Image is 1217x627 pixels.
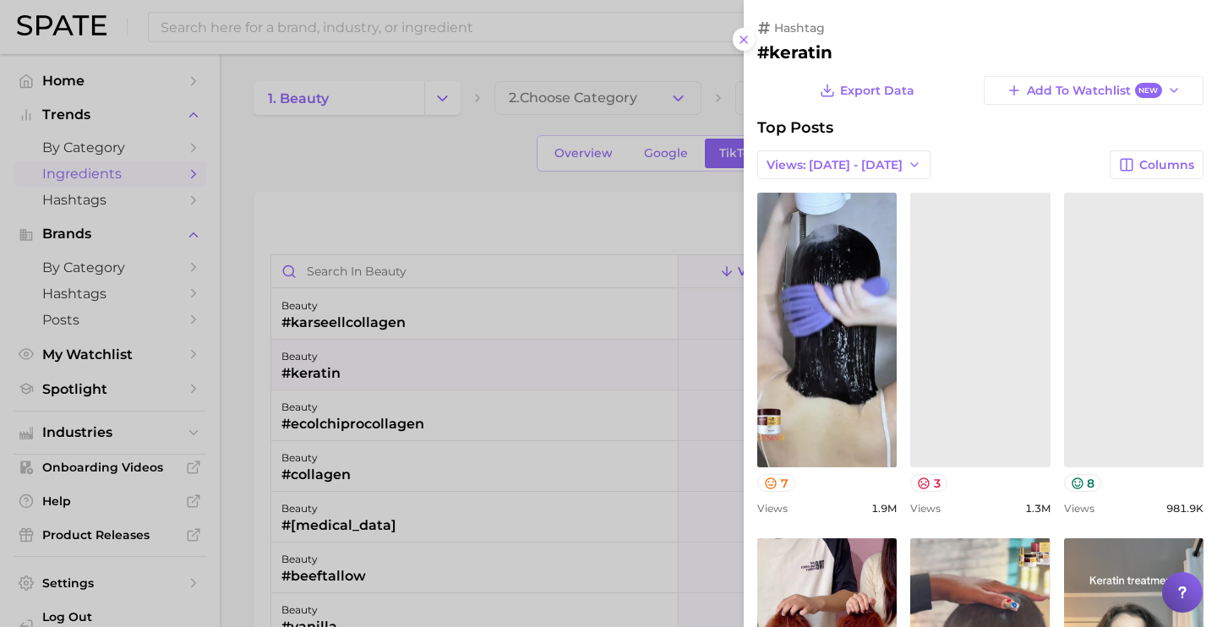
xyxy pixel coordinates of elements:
[1139,158,1194,172] span: Columns
[757,118,833,137] span: Top Posts
[1135,83,1162,99] span: New
[910,502,941,515] span: Views
[1025,502,1051,515] span: 1.3m
[757,150,930,179] button: Views: [DATE] - [DATE]
[1110,150,1203,179] button: Columns
[984,76,1203,105] button: Add to WatchlistNew
[1027,83,1161,99] span: Add to Watchlist
[757,474,795,492] button: 7
[767,158,903,172] span: Views: [DATE] - [DATE]
[757,42,1203,63] h2: #keratin
[910,474,947,492] button: 3
[757,502,788,515] span: Views
[840,84,914,98] span: Export Data
[1064,474,1102,492] button: 8
[816,76,919,105] button: Export Data
[774,20,825,35] span: hashtag
[1064,502,1094,515] span: Views
[1166,502,1203,515] span: 981.9k
[871,502,897,515] span: 1.9m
